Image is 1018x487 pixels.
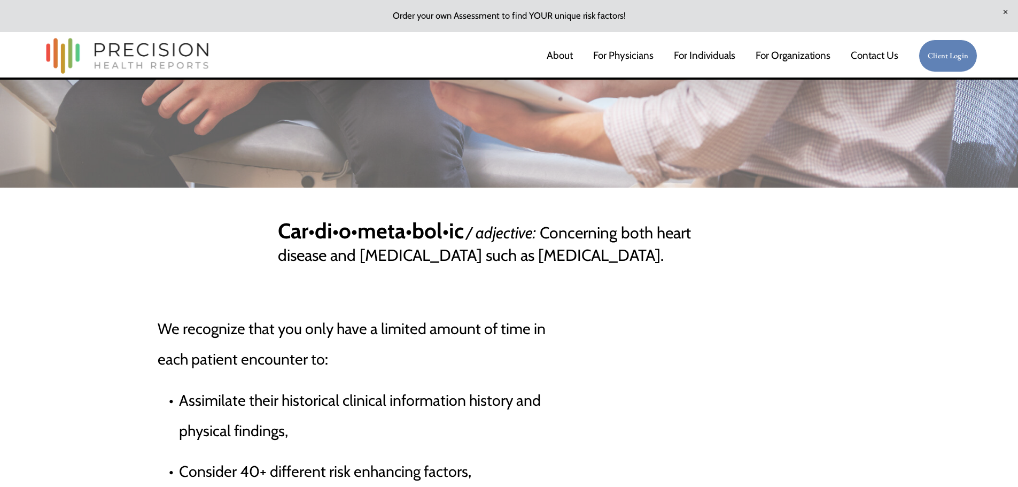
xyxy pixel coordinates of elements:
[674,45,735,67] a: For Individuals
[41,33,214,79] img: Precision Health Reports
[593,45,654,67] a: For Physicians
[756,45,830,66] span: For Organizations
[466,223,536,243] em: / adjective:
[278,218,464,244] strong: Car•di•o•meta•bol•ic
[179,456,860,486] p: Consider 40+ different risk enhancing factors,
[179,385,860,446] p: Assimilate their historical clinical information history and physical findings,
[919,40,977,73] a: Client Login
[547,45,573,67] a: About
[756,45,830,67] a: folder dropdown
[965,436,1018,487] iframe: Chat Widget
[851,45,898,67] a: Contact Us
[158,313,860,374] p: We recognize that you only have a limited amount of time in each patient encounter to:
